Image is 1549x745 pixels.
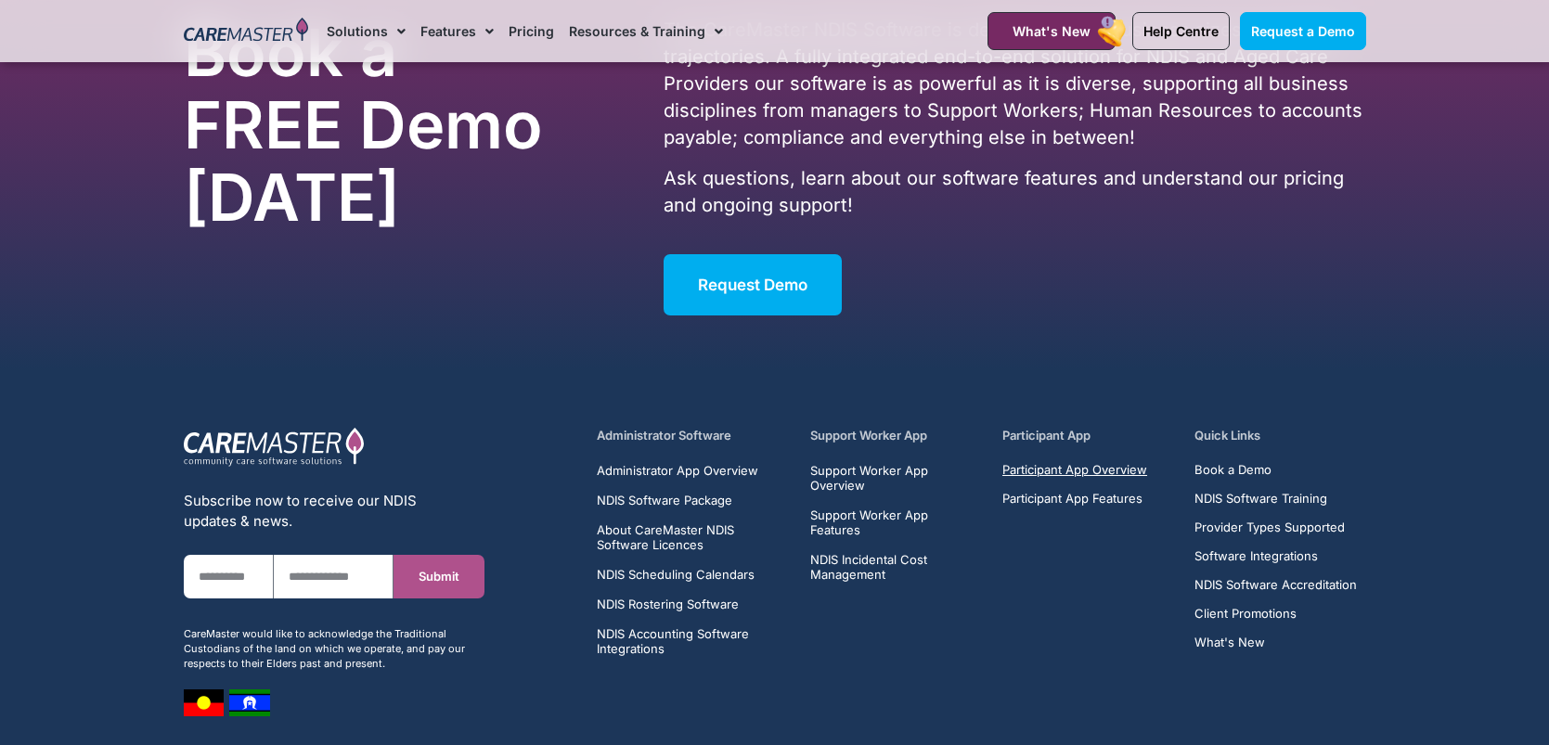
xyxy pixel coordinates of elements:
span: What's New [1013,23,1091,39]
span: What's New [1194,636,1265,649]
img: CareMaster Logo Part [184,427,365,468]
span: NDIS Scheduling Calendars [597,567,755,582]
a: NDIS Scheduling Calendars [597,567,789,582]
div: Subscribe now to receive our NDIS updates & news. [184,491,484,532]
h5: Quick Links [1194,427,1365,444]
h2: Book a FREE Demo [DATE] [184,17,568,234]
p: Ask questions, learn about our software features and understand our pricing and ongoing support! [664,165,1365,219]
div: CareMaster would like to acknowledge the Traditional Custodians of the land on which we operate, ... [184,626,484,671]
a: Support Worker App Features [810,507,981,537]
a: Client Promotions [1194,607,1357,621]
a: Participant App Features [1002,492,1147,506]
span: Request a Demo [1251,23,1355,39]
a: Participant App Overview [1002,463,1147,477]
a: NDIS Software Accreditation [1194,578,1357,592]
p: The CareMaster NDIS Software is designed for all business sizes and growth trajectories. A fully ... [664,17,1365,151]
a: NDIS Software Package [597,493,789,507]
img: image 7 [184,689,224,716]
form: New Form [184,555,484,617]
a: Request Demo [664,254,842,315]
h5: Administrator Software [597,427,789,444]
a: NDIS Rostering Software [597,597,789,611]
span: Submit [419,570,459,584]
span: Administrator App Overview [597,463,758,478]
img: image 8 [229,689,270,716]
a: NDIS Software Training [1194,492,1357,506]
span: Client Promotions [1194,607,1297,621]
h5: Participant App [1002,427,1173,444]
span: NDIS Rostering Software [597,597,739,611]
button: Submit [394,555,484,598]
a: Provider Types Supported [1194,520,1357,534]
span: Participant App Features [1002,492,1142,506]
a: Request a Demo [1240,12,1366,50]
h5: Support Worker App [810,427,981,444]
span: NDIS Software Training [1194,492,1327,506]
a: About CareMaster NDIS Software Licences [597,522,789,552]
span: Software Integrations [1194,549,1318,563]
a: Help Centre [1132,12,1230,50]
a: Book a Demo [1194,463,1357,477]
img: CareMaster Logo [184,18,309,45]
a: Support Worker App Overview [810,463,981,493]
a: NDIS Accounting Software Integrations [597,626,789,656]
span: NDIS Software Package [597,493,732,507]
span: Provider Types Supported [1194,520,1345,534]
span: Book a Demo [1194,463,1271,477]
a: NDIS Incidental Cost Management [810,552,981,582]
a: Software Integrations [1194,549,1357,563]
a: What's New [1194,636,1357,649]
span: Request Demo [698,276,807,294]
a: Administrator App Overview [597,463,789,478]
span: Help Centre [1143,23,1219,39]
a: What's New [987,12,1116,50]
